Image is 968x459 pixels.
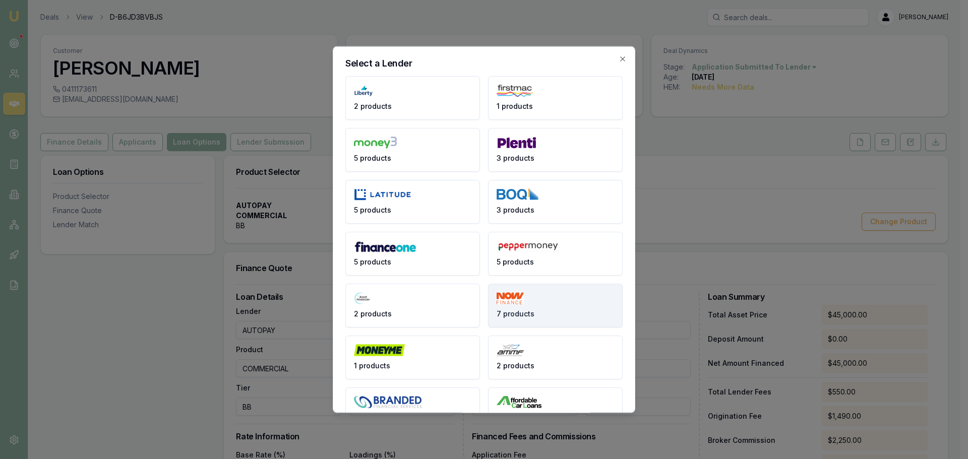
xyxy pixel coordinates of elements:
[345,179,480,223] button: 5 products
[354,412,392,422] span: 3 products
[497,205,534,215] span: 3 products
[497,396,541,408] img: Affordable Car Loans
[354,205,391,215] span: 5 products
[497,360,534,370] span: 2 products
[354,188,411,201] img: Latitude
[345,127,480,171] button: 5 products
[497,188,538,201] img: BOQ Finance
[497,256,534,267] span: 5 products
[354,153,391,163] span: 5 products
[497,344,524,356] img: AMMF
[488,179,623,223] button: 3 products
[354,84,373,97] img: Liberty
[354,396,421,408] img: Branded Financial Services
[345,387,480,431] button: 3 products
[354,136,397,149] img: Money3
[345,283,480,327] button: 2 products
[354,240,417,252] img: Finance One
[345,335,480,379] button: 1 products
[488,127,623,171] button: 3 products
[354,256,391,267] span: 5 products
[497,101,533,111] span: 1 products
[354,308,392,318] span: 2 products
[354,344,405,356] img: Money Me
[488,335,623,379] button: 2 products
[488,387,623,431] button: 1 products
[497,292,524,304] img: NOW Finance
[345,231,480,275] button: 5 products
[488,76,623,119] button: 1 products
[488,283,623,327] button: 7 products
[488,231,623,275] button: 5 products
[497,84,533,97] img: Firstmac
[497,240,560,252] img: Pepper Money
[354,101,392,111] span: 2 products
[354,360,390,370] span: 1 products
[497,136,537,149] img: Plenti
[497,153,534,163] span: 3 products
[497,308,534,318] span: 7 products
[345,58,623,68] h2: Select a Lender
[497,412,533,422] span: 1 products
[345,76,480,119] button: 2 products
[354,292,371,304] img: The Asset Financier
